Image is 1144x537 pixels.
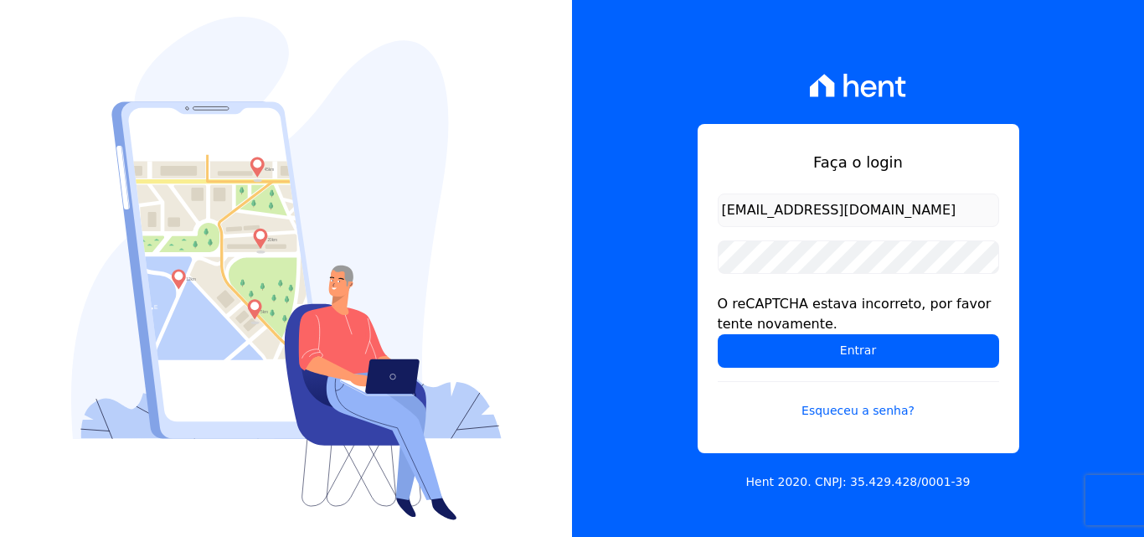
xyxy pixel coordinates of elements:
input: Email [718,194,999,227]
h1: Faça o login [718,151,999,173]
img: Login [71,17,502,520]
a: Esqueceu a senha? [718,381,999,420]
p: Hent 2020. CNPJ: 35.429.428/0001-39 [746,473,971,491]
input: Entrar [718,334,999,368]
div: O reCAPTCHA estava incorreto, por favor tente novamente. [718,294,999,334]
